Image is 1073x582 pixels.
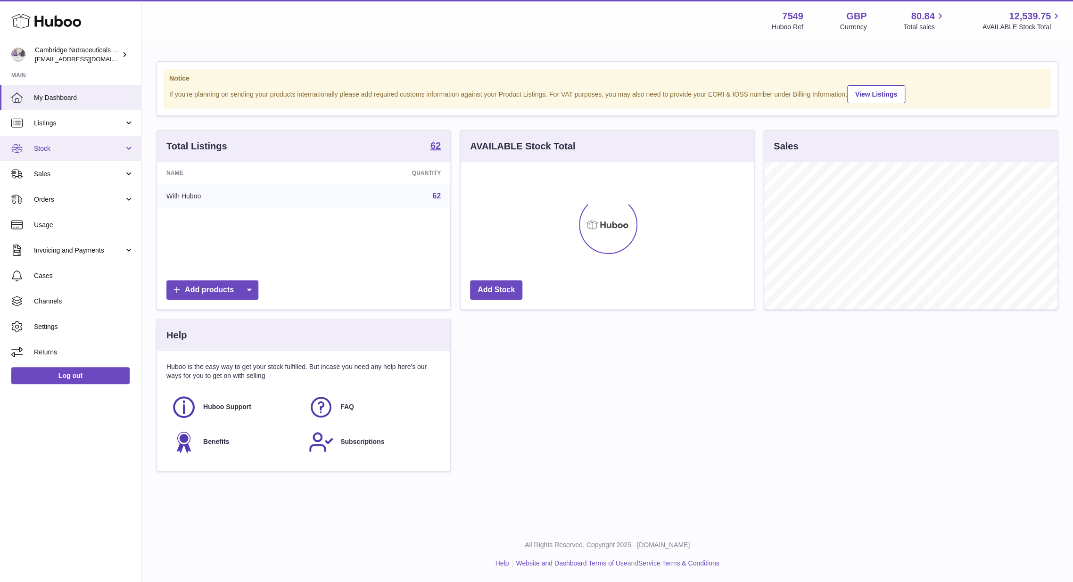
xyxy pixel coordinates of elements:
h3: AVAILABLE Stock Total [470,140,575,153]
h3: Total Listings [166,140,227,153]
div: Currency [840,23,867,32]
span: Listings [34,119,124,128]
span: Total sales [903,23,945,32]
span: 12,539.75 [1009,10,1051,23]
div: If you're planning on sending your products internationally please add required customs informati... [169,84,1045,103]
td: With Huboo [157,184,312,208]
a: Subscriptions [308,429,436,455]
th: Name [157,162,312,184]
span: Settings [34,322,134,331]
li: and [512,559,719,568]
span: Sales [34,170,124,179]
strong: GBP [846,10,867,23]
span: Stock [34,144,124,153]
span: Orders [34,195,124,204]
span: Huboo Support [203,402,251,411]
a: 12,539.75 AVAILABLE Stock Total [982,10,1062,32]
span: Usage [34,221,134,230]
span: [EMAIL_ADDRESS][DOMAIN_NAME] [35,55,139,63]
strong: 7549 [782,10,803,23]
h3: Sales [774,140,798,153]
a: Add Stock [470,280,522,300]
a: 62 [430,141,441,152]
strong: Notice [169,74,1045,83]
a: Huboo Support [171,394,299,420]
div: Cambridge Nutraceuticals Ltd [35,46,120,64]
p: Huboo is the easy way to get your stock fulfilled. But incase you need any help here's our ways f... [166,362,441,380]
h3: Help [166,329,187,342]
a: Service Terms & Conditions [638,559,719,567]
span: Subscriptions [340,437,384,446]
a: Website and Dashboard Terms of Use [516,559,627,567]
a: 62 [432,192,441,200]
span: 80.84 [911,10,934,23]
span: Returns [34,348,134,357]
span: Invoicing and Payments [34,246,124,255]
span: My Dashboard [34,93,134,102]
strong: 62 [430,141,441,150]
th: Quantity [312,162,450,184]
a: Help [495,559,509,567]
span: AVAILABLE Stock Total [982,23,1062,32]
a: FAQ [308,394,436,420]
img: qvc@camnutra.com [11,48,25,62]
a: Benefits [171,429,299,455]
div: Huboo Ref [772,23,803,32]
a: 80.84 Total sales [903,10,945,32]
a: Add products [166,280,258,300]
a: Log out [11,367,130,384]
span: Channels [34,297,134,306]
span: Cases [34,271,134,280]
span: Benefits [203,437,229,446]
span: FAQ [340,402,354,411]
p: All Rights Reserved. Copyright 2025 - [DOMAIN_NAME] [149,541,1065,549]
a: View Listings [847,85,905,103]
